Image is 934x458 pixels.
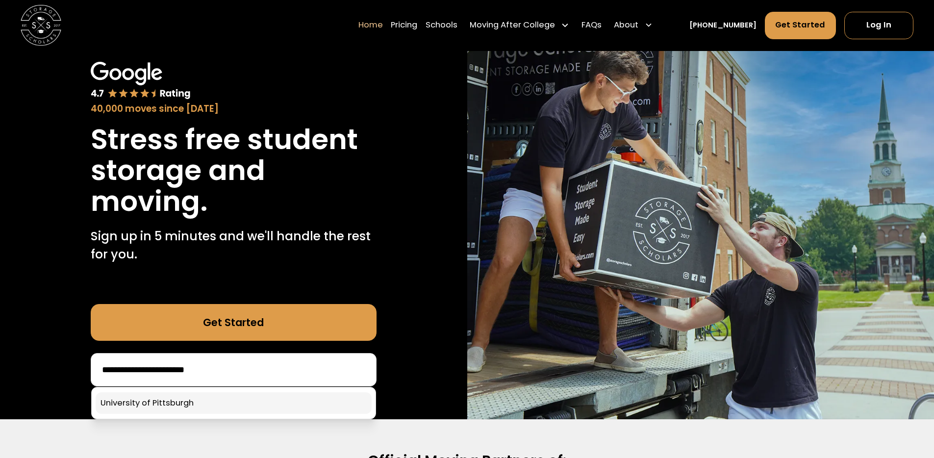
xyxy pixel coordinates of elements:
[844,12,913,39] a: Log In
[91,227,377,264] p: Sign up in 5 minutes and we'll handle the rest for you.
[426,11,457,40] a: Schools
[21,5,61,46] img: Storage Scholars main logo
[391,11,417,40] a: Pricing
[91,102,377,116] div: 40,000 moves since [DATE]
[689,20,757,31] a: [PHONE_NUMBER]
[91,304,377,341] a: Get Started
[91,62,191,100] img: Google 4.7 star rating
[91,124,377,217] h1: Stress free student storage and moving.
[610,11,657,40] div: About
[470,20,555,32] div: Moving After College
[21,5,61,46] a: home
[581,11,602,40] a: FAQs
[466,11,574,40] div: Moving After College
[765,12,836,39] a: Get Started
[358,11,383,40] a: Home
[614,20,638,32] div: About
